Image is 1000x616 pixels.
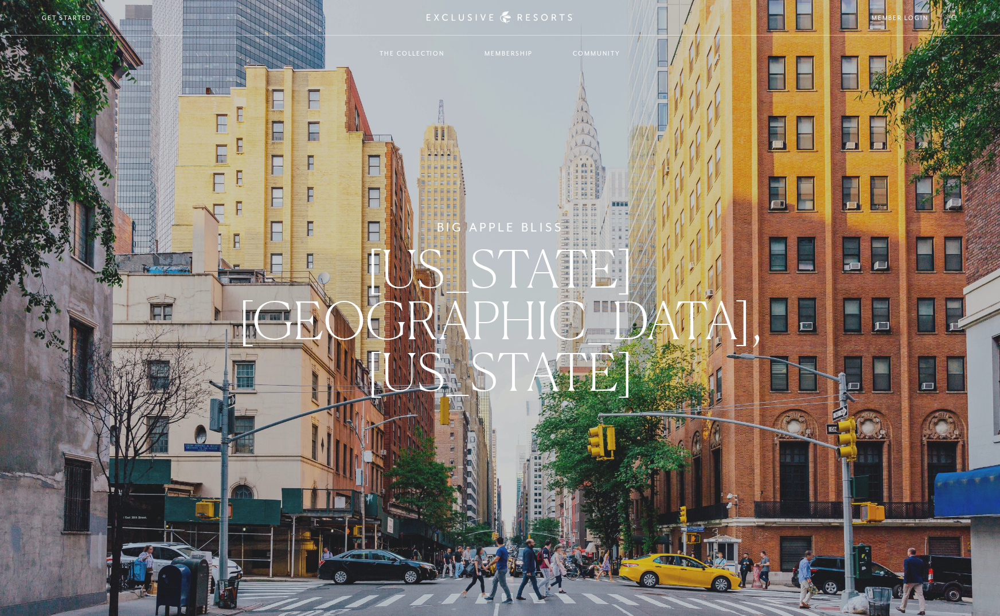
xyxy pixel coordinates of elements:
span: [US_STATE][GEOGRAPHIC_DATA], [US_STATE] [238,237,761,403]
a: Community [561,37,631,70]
h6: Big Apple Bliss [437,218,564,237]
a: Member Login [872,13,928,23]
a: Membership [473,37,544,70]
a: The Collection [368,37,456,70]
a: Get Started [42,13,92,23]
